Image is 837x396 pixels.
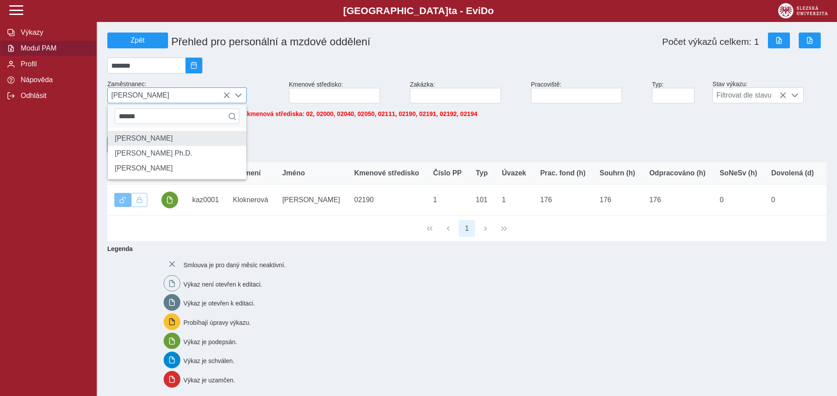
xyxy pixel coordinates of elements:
img: logo_web_su.png [778,3,828,18]
td: 1 [426,185,469,216]
td: kaz0001 [185,185,226,216]
td: 02190 [347,185,426,216]
span: Příjmení [233,169,261,177]
li: Ing. Lucie Chmelařová [108,161,246,176]
span: Kmenové středisko [354,169,419,177]
td: 176 [592,185,642,216]
span: Typ [476,169,488,177]
td: 0 [764,185,821,216]
span: Číslo PP [433,169,462,177]
button: Výkaz je odemčen. [114,193,131,207]
span: Úvazek [502,169,526,177]
span: Máte přístup pouze ke kmenovým výkazům pro kmenová střediska: 02, 02000, 02040, 02050, 02111, 021... [107,110,477,117]
button: Export do Excelu [768,33,790,48]
span: o [488,5,494,16]
span: Dovolená (d) [771,169,814,177]
b: [GEOGRAPHIC_DATA] a - Evi [26,5,811,17]
span: SoNeSv (h) [720,169,757,177]
span: D [481,5,488,16]
span: Smlouva je pro daný měsíc neaktivní. [183,262,286,269]
div: Typ: [648,77,709,107]
button: Export do PDF [799,33,821,48]
span: t [448,5,451,16]
td: 176 [533,185,592,216]
span: Jméno [282,169,305,177]
span: Počet výkazů celkem: 1 [662,36,759,47]
div: Zakázka: [406,77,527,107]
span: [PERSON_NAME] [108,88,230,103]
td: Kloknerová [226,185,275,216]
span: Filtrovat dle stavu [713,88,787,103]
span: Zpět [111,36,164,44]
div: Pracoviště: [527,77,648,107]
td: 0 [713,185,764,216]
td: 176 [642,185,713,216]
span: Výkaz je podepsán. [183,338,237,345]
span: Výkaz je otevřen k editaci. [183,300,255,307]
button: Export [107,137,142,153]
b: Legenda [104,242,823,256]
li: Jan Chmela [108,131,246,146]
span: Souhrn (h) [599,169,635,177]
span: Výkaz je schválen. [183,357,234,364]
span: Probíhají úpravy výkazu. [183,319,251,326]
span: Výkaz je uzamčen. [183,377,235,384]
span: Výkazy [18,29,89,36]
span: Prac. fond (h) [540,169,585,177]
td: 101 [469,185,495,216]
span: Nápověda [18,76,89,84]
div: Stav výkazu: [709,77,830,107]
div: Kmenové středisko: [285,77,406,107]
span: Odpracováno (h) [649,169,705,177]
button: podepsáno [161,192,178,208]
h1: Přehled pro personální a mzdové oddělení [168,32,531,51]
td: 1 [495,185,533,216]
div: Zaměstnanec: [104,77,285,107]
button: Uzamknout lze pouze výkaz, který je podepsán a schválen. [131,193,148,207]
span: Profil [18,60,89,68]
li: Ing. Magdalena Chmelařová Ph.D. [108,146,246,161]
td: [PERSON_NAME] [275,185,347,216]
span: Výkaz není otevřen k editaci. [183,280,262,287]
span: Modul PAM [18,44,89,52]
span: Odhlásit [18,92,89,100]
button: 2025/09 [186,58,202,73]
button: 1 [459,220,475,237]
button: Zpět [107,33,168,48]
